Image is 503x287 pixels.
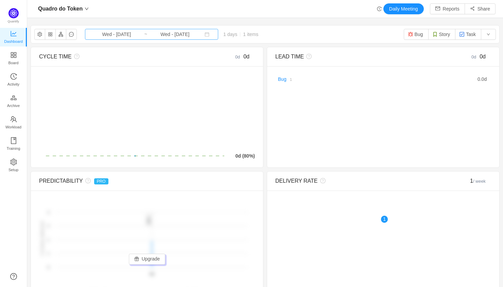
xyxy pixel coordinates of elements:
[10,273,17,280] a: icon: question-circle
[45,29,56,40] button: icon: appstore
[10,52,17,58] i: icon: appstore
[7,99,20,112] span: Archive
[39,177,201,185] div: PREDICTABILITY
[290,77,292,82] small: 1
[34,29,45,40] button: icon: setting
[318,178,326,183] i: icon: question-circle
[275,177,437,185] div: DELIVERY RATE
[8,56,19,70] span: Board
[383,3,424,14] button: Daily Meeting
[66,29,77,40] button: icon: message
[10,116,17,123] i: icon: team
[40,221,44,256] text: # of items delivered
[465,3,496,14] button: icon: share-altShare
[478,76,484,82] span: 0.0
[478,76,487,82] span: d
[5,120,21,134] span: Workload
[94,178,108,184] span: PRO
[10,159,17,173] a: Setup
[72,54,80,59] i: icon: question-circle
[408,32,413,37] img: 10303
[10,31,17,44] a: Dashboard
[8,20,19,23] span: Quantify
[278,76,287,82] a: Bug
[275,54,304,59] span: LEAD TIME
[473,179,486,184] small: / week
[39,54,72,59] span: CYCLE TIME
[430,3,465,14] button: icon: mailReports
[83,178,91,183] i: icon: question-circle
[377,6,382,11] i: icon: history
[235,54,243,59] small: 0d
[471,54,480,59] small: 0d
[38,3,83,14] span: Quadro do Token
[10,73,17,87] a: Activity
[470,178,486,184] span: 1
[48,265,50,269] tspan: 0
[148,31,203,38] input: End date
[455,29,481,40] button: Task
[480,54,486,59] span: 0d
[89,31,144,38] input: Start date
[85,7,89,11] i: icon: down
[48,210,50,214] tspan: 2
[10,73,17,80] i: icon: history
[243,54,249,59] span: 0d
[10,116,17,130] a: Workload
[205,32,209,37] i: icon: calendar
[10,137,17,144] i: icon: book
[10,159,17,165] i: icon: setting
[481,29,496,40] button: icon: down
[428,29,456,40] button: Story
[10,30,17,37] i: icon: line-chart
[4,35,23,48] span: Dashboard
[55,29,66,40] button: icon: apartment
[10,95,17,108] a: Archive
[287,76,292,82] a: 1
[218,32,263,37] span: 1 days
[48,252,50,256] tspan: 1
[243,32,258,37] span: 1 items
[404,29,429,40] button: Bug
[8,163,18,177] span: Setup
[48,224,50,228] tspan: 2
[304,54,312,59] i: icon: question-circle
[383,216,386,222] span: 1
[10,52,17,66] a: Board
[6,142,20,155] span: Training
[150,272,154,277] tspan: 0d
[459,32,465,37] img: 10318
[10,94,17,101] i: icon: gold
[10,138,17,151] a: Training
[8,8,19,18] img: Quantify
[48,238,50,242] tspan: 1
[432,32,438,37] img: 10315
[129,254,166,265] button: icon: giftUpgrade
[7,77,19,91] span: Activity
